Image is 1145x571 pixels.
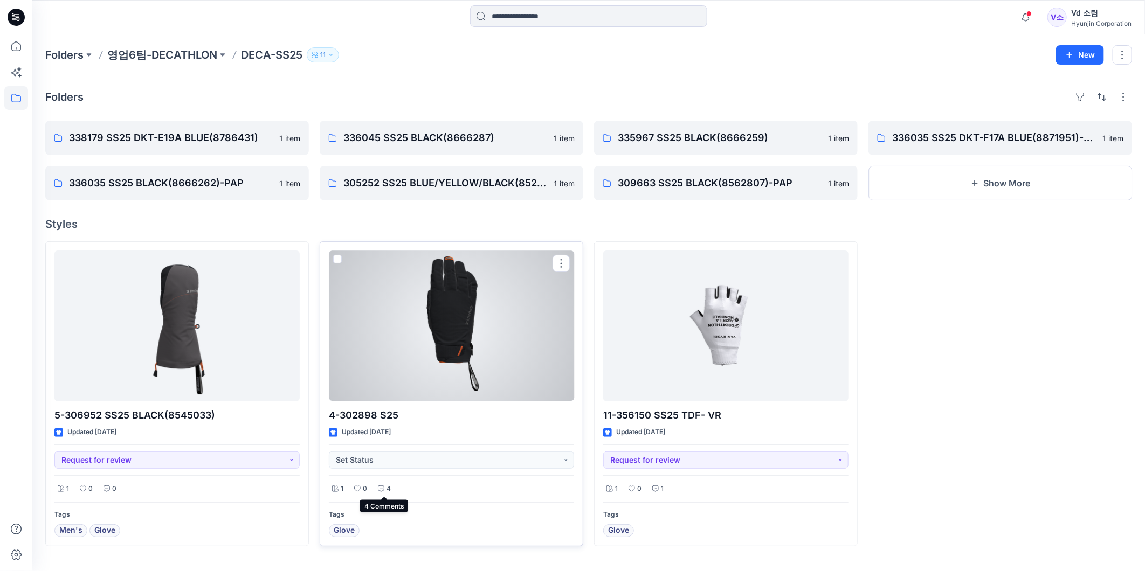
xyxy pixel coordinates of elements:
p: 336045 SS25 BLACK(8666287) [343,130,547,145]
span: Glove [334,524,355,537]
p: Tags [54,509,300,520]
p: Tags [329,509,574,520]
p: DECA-SS25 [241,47,302,62]
p: 0 [88,483,93,495]
h4: Folders [45,90,84,103]
a: 4-302898 S25 [329,250,574,401]
p: 336035 SS25 DKT-F17A BLUE(8871951)-PAP [892,130,1096,145]
a: 338179 SS25 DKT-E19A BLUE(8786431)1 item [45,121,309,155]
div: V소 [1047,8,1067,27]
p: 1 [615,483,618,495]
button: Show More [868,166,1132,200]
p: 305252 SS25 BLUE/YELLOW/BLACK(8528243)-PAP [343,176,547,191]
p: 1 item [1102,133,1123,144]
a: 335967 SS25 BLACK(8666259)1 item [594,121,858,155]
span: Glove [608,524,629,537]
p: 1 item [279,178,300,189]
a: 336035 SS25 DKT-F17A BLUE(8871951)-PAP1 item [868,121,1132,155]
p: 11-356150 SS25 TDF- VR [603,408,849,423]
button: New [1056,45,1104,65]
a: 309663 SS25 BLACK(8562807)-PAP1 item [594,166,858,200]
p: 336035 SS25 BLACK(8666262)-PAP [69,176,273,191]
p: 1 item [554,133,575,144]
a: 336035 SS25 BLACK(8666262)-PAP1 item [45,166,309,200]
p: 1 [661,483,664,495]
p: 309663 SS25 BLACK(8562807)-PAP [618,176,822,191]
p: Updated [DATE] [616,427,665,438]
div: Hyunjin Corporation [1071,19,1132,27]
span: Glove [94,524,115,537]
a: 5-306952 SS25 BLACK(8545033) [54,250,300,401]
p: 11 [320,49,326,61]
p: 1 item [554,178,575,189]
p: 1 [341,483,343,495]
p: 1 item [828,178,849,189]
p: 0 [363,483,367,495]
p: Updated [DATE] [67,427,116,438]
p: 335967 SS25 BLACK(8666259) [618,130,822,145]
h4: Styles [45,218,1132,231]
p: Updated [DATE] [342,427,391,438]
span: Men's [59,524,82,537]
a: 336045 SS25 BLACK(8666287)1 item [320,121,583,155]
p: 0 [112,483,116,495]
a: 영업6팀-DECATHLON [107,47,217,62]
p: 4-302898 S25 [329,408,574,423]
p: 0 [637,483,642,495]
a: 305252 SS25 BLUE/YELLOW/BLACK(8528243)-PAP1 item [320,166,583,200]
button: 11 [307,47,339,62]
p: 1 item [279,133,300,144]
p: 338179 SS25 DKT-E19A BLUE(8786431) [69,130,273,145]
div: Vd 소팀 [1071,6,1132,19]
p: 4 [387,483,391,495]
a: Folders [45,47,84,62]
p: 5-306952 SS25 BLACK(8545033) [54,408,300,423]
a: 11-356150 SS25 TDF- VR [603,250,849,401]
p: Tags [603,509,849,520]
p: 1 item [828,133,849,144]
p: 1 [66,483,69,495]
